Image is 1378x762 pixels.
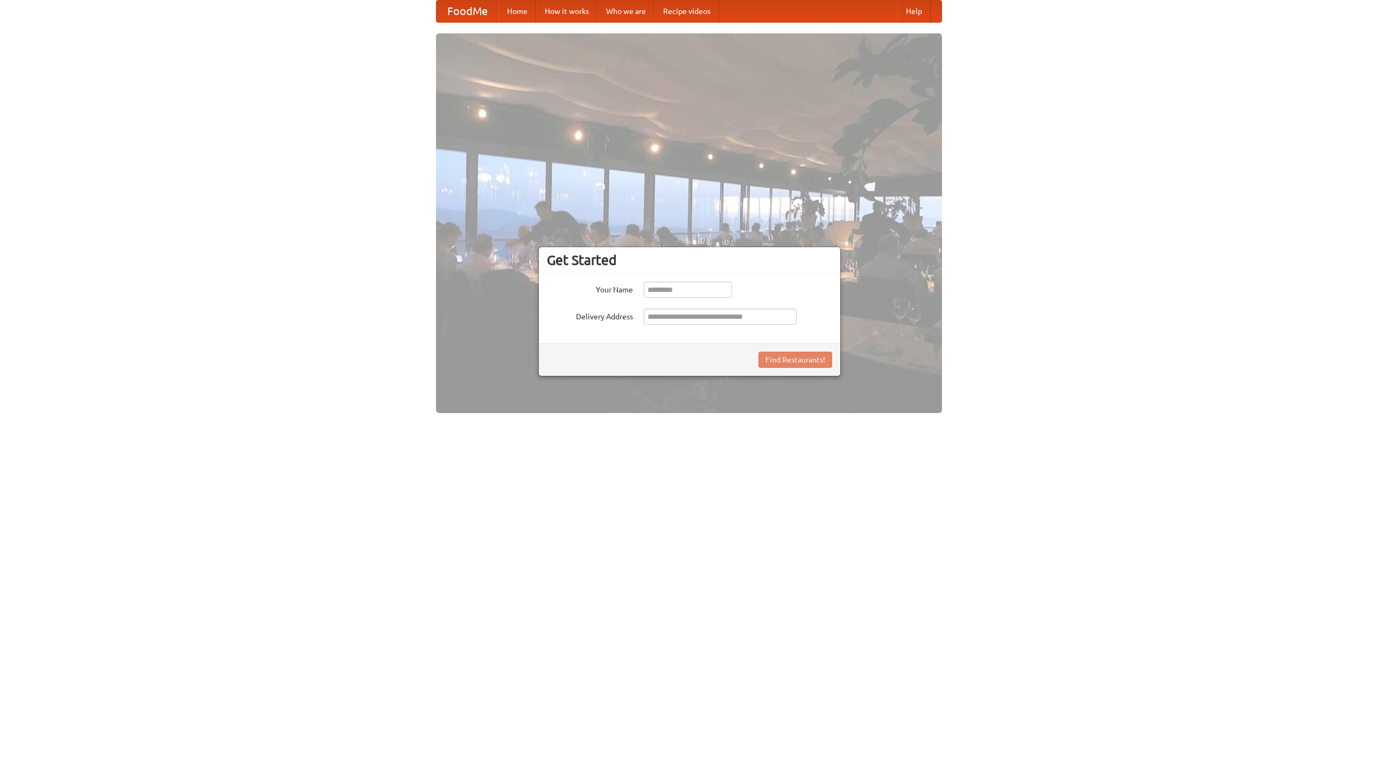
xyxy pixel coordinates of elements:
a: How it works [536,1,597,22]
a: FoodMe [437,1,498,22]
h3: Get Started [547,252,832,268]
label: Your Name [547,282,633,295]
a: Home [498,1,536,22]
a: Help [897,1,931,22]
button: Find Restaurants! [758,352,832,368]
a: Recipe videos [655,1,719,22]
label: Delivery Address [547,309,633,322]
a: Who we are [597,1,655,22]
